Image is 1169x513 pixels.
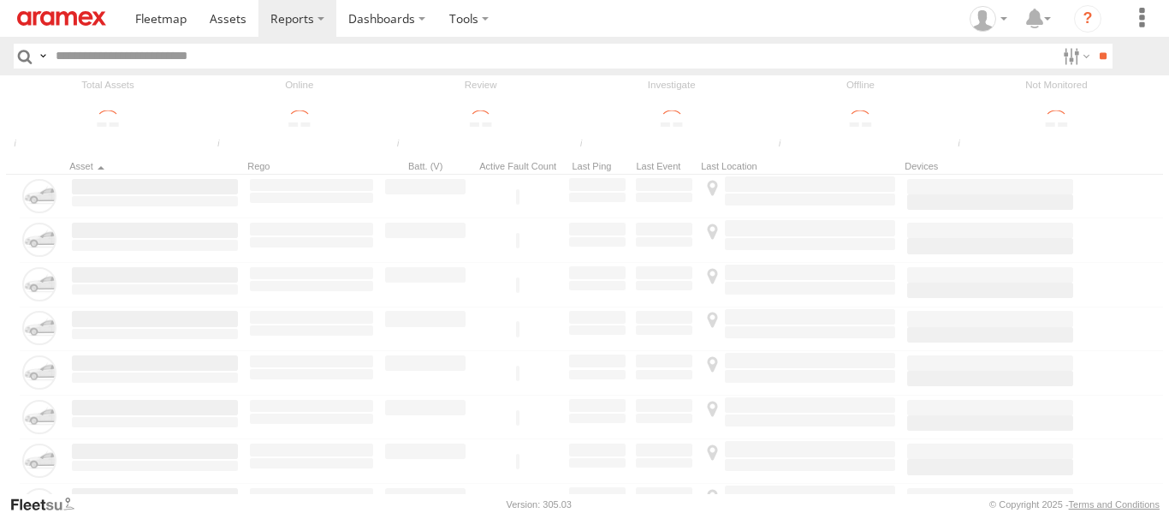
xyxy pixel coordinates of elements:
div: Total number of Enabled and Paused Assets [9,139,34,152]
div: Batt. (V) [383,160,468,172]
div: Active Fault Count [475,160,561,172]
div: Version: 305.03 [507,499,572,510]
div: Click to Sort [567,160,627,172]
div: Last Location [701,160,898,172]
a: Terms and Conditions [1069,499,1160,510]
a: Visit our Website [9,496,88,513]
div: Mazen Siblini [964,6,1013,32]
div: Click to Sort [69,160,240,172]
div: The health of these assets types is not monitored. [952,139,978,152]
div: Devices [905,160,1076,172]
div: Assets that have not communicated at least once with the server in the last 48hrs [774,139,799,152]
label: Search Query [36,44,50,69]
div: Number of assets that have communicated at least once in the last 6hrs [212,139,238,152]
div: © Copyright 2025 - [989,499,1160,510]
div: Click to Sort [634,160,694,172]
label: Search Filter Options [1056,44,1093,69]
div: Assets that have not communicated at least once with the server in the last 6hrs [391,139,417,152]
div: Click to Sort [247,160,376,172]
img: aramex-logo.svg [17,11,106,26]
i: ? [1074,5,1101,33]
div: Assets that have not communicated with the server in the last 24hrs [575,139,601,152]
